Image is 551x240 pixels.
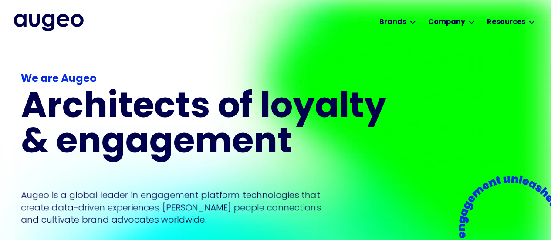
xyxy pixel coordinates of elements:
[14,14,84,31] img: Augeo's full logo in midnight blue.
[21,189,321,226] p: Augeo is a global leader in engagement platform technologies that create data-driven experiences,...
[21,91,397,161] h1: Architects of loyalty & engagement
[14,14,84,31] a: home
[428,17,465,27] div: Company
[487,17,525,27] div: Resources
[21,71,397,87] div: We are Augeo
[379,17,406,27] div: Brands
